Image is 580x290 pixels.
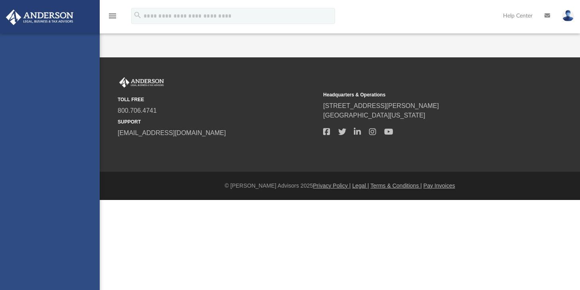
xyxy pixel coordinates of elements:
[100,182,580,190] div: © [PERSON_NAME] Advisors 2025
[108,15,117,21] a: menu
[4,10,76,25] img: Anderson Advisors Platinum Portal
[133,11,142,20] i: search
[118,129,226,136] a: [EMAIL_ADDRESS][DOMAIN_NAME]
[118,118,318,125] small: SUPPORT
[371,182,422,189] a: Terms & Conditions |
[118,96,318,103] small: TOLL FREE
[323,91,523,98] small: Headquarters & Operations
[313,182,351,189] a: Privacy Policy |
[323,102,439,109] a: [STREET_ADDRESS][PERSON_NAME]
[423,182,455,189] a: Pay Invoices
[352,182,369,189] a: Legal |
[323,112,425,119] a: [GEOGRAPHIC_DATA][US_STATE]
[108,11,117,21] i: menu
[118,77,166,88] img: Anderson Advisors Platinum Portal
[118,107,157,114] a: 800.706.4741
[562,10,574,22] img: User Pic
